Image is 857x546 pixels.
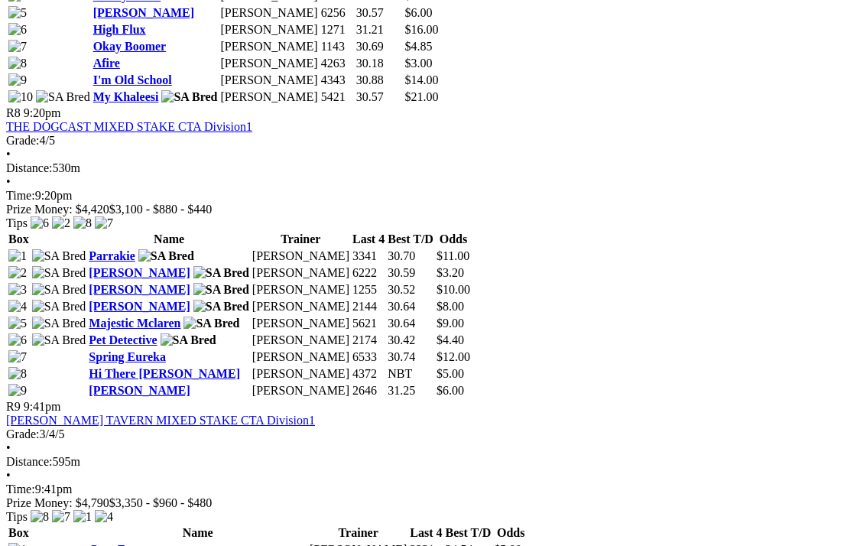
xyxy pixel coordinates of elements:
[73,216,92,230] img: 8
[8,57,27,70] img: 8
[387,333,434,348] td: 30.42
[8,6,27,20] img: 5
[138,249,194,263] img: SA Bred
[387,349,434,365] td: 30.74
[89,333,157,346] a: Pet Detective
[8,73,27,87] img: 9
[437,384,464,397] span: $6.00
[88,525,307,541] th: Name
[220,56,319,71] td: [PERSON_NAME]
[193,266,249,280] img: SA Bred
[405,6,433,19] span: $6.00
[193,283,249,297] img: SA Bred
[6,161,52,174] span: Distance:
[6,161,851,175] div: 530m
[352,249,385,264] td: 3341
[8,283,27,297] img: 3
[387,265,434,281] td: 30.59
[405,40,433,53] span: $4.85
[437,300,464,313] span: $8.00
[320,56,354,71] td: 4263
[93,40,167,53] a: Okay Boomer
[6,148,11,161] span: •
[6,203,851,216] div: Prize Money: $4,420
[93,57,120,70] a: Afire
[31,510,49,524] img: 8
[32,249,86,263] img: SA Bred
[6,400,21,413] span: R9
[8,40,27,54] img: 7
[220,39,319,54] td: [PERSON_NAME]
[252,282,350,297] td: [PERSON_NAME]
[220,73,319,88] td: [PERSON_NAME]
[387,383,434,398] td: 31.25
[95,510,113,524] img: 4
[89,317,180,330] a: Majestic Mclaren
[252,333,350,348] td: [PERSON_NAME]
[6,414,315,427] a: [PERSON_NAME] TAVERN MIXED STAKE CTA Division1
[252,299,350,314] td: [PERSON_NAME]
[405,23,439,36] span: $16.00
[309,525,407,541] th: Trainer
[93,23,146,36] a: High Flux
[6,134,40,147] span: Grade:
[355,22,403,37] td: 31.21
[220,22,319,37] td: [PERSON_NAME]
[6,189,851,203] div: 9:20pm
[6,469,11,482] span: •
[352,232,385,247] th: Last 4
[95,216,113,230] img: 7
[352,316,385,331] td: 5621
[6,427,40,440] span: Grade:
[252,249,350,264] td: [PERSON_NAME]
[405,73,439,86] span: $14.00
[320,5,354,21] td: 6256
[6,106,21,119] span: R8
[6,175,11,188] span: •
[6,483,35,496] span: Time:
[24,106,61,119] span: 9:20pm
[352,366,385,382] td: 4372
[437,249,469,262] span: $11.00
[89,300,190,313] a: [PERSON_NAME]
[220,5,319,21] td: [PERSON_NAME]
[89,249,135,262] a: Parrakie
[73,510,92,524] img: 1
[8,526,29,539] span: Box
[355,5,403,21] td: 30.57
[89,384,190,397] a: [PERSON_NAME]
[6,189,35,202] span: Time:
[355,56,403,71] td: 30.18
[89,283,190,296] a: [PERSON_NAME]
[109,203,213,216] span: $3,100 - $880 - $440
[8,232,29,245] span: Box
[93,6,194,19] a: [PERSON_NAME]
[6,455,851,469] div: 595m
[32,300,86,314] img: SA Bred
[8,350,27,364] img: 7
[409,525,443,541] th: Last 4
[444,525,492,541] th: Best T/D
[89,350,166,363] a: Spring Eureka
[6,441,11,454] span: •
[6,120,252,133] a: THE DOGCAST MIXED STAKE CTA Division1
[352,333,385,348] td: 2174
[252,265,350,281] td: [PERSON_NAME]
[352,299,385,314] td: 2144
[8,333,27,347] img: 6
[387,316,434,331] td: 30.64
[8,23,27,37] img: 6
[32,266,86,280] img: SA Bred
[32,333,86,347] img: SA Bred
[32,317,86,330] img: SA Bred
[161,333,216,347] img: SA Bred
[352,282,385,297] td: 1255
[405,57,433,70] span: $3.00
[6,510,28,523] span: Tips
[437,350,470,363] span: $12.00
[437,317,464,330] span: $9.00
[6,496,851,510] div: Prize Money: $4,790
[8,266,27,280] img: 2
[24,400,61,413] span: 9:41pm
[193,300,249,314] img: SA Bred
